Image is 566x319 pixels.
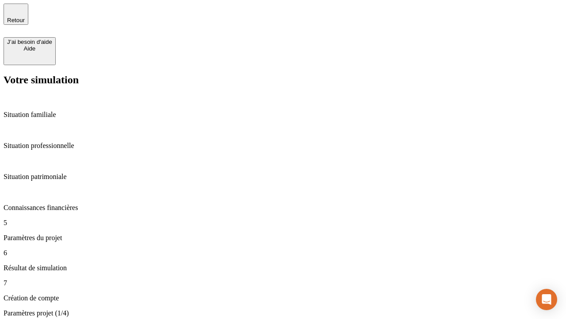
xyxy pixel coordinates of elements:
p: Situation patrimoniale [4,173,562,181]
div: Aide [7,45,52,52]
p: Situation professionnelle [4,142,562,150]
p: Connaissances financières [4,204,562,212]
div: Open Intercom Messenger [536,289,557,310]
p: 5 [4,219,562,227]
p: Création de compte [4,294,562,302]
p: Résultat de simulation [4,264,562,272]
p: Situation familiale [4,111,562,119]
h2: Votre simulation [4,74,562,86]
p: 7 [4,279,562,287]
span: Retour [7,17,25,23]
button: J’ai besoin d'aideAide [4,37,56,65]
p: 6 [4,249,562,257]
p: Paramètres du projet [4,234,562,242]
div: J’ai besoin d'aide [7,39,52,45]
button: Retour [4,4,28,25]
p: Paramètres projet (1/4) [4,309,562,317]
